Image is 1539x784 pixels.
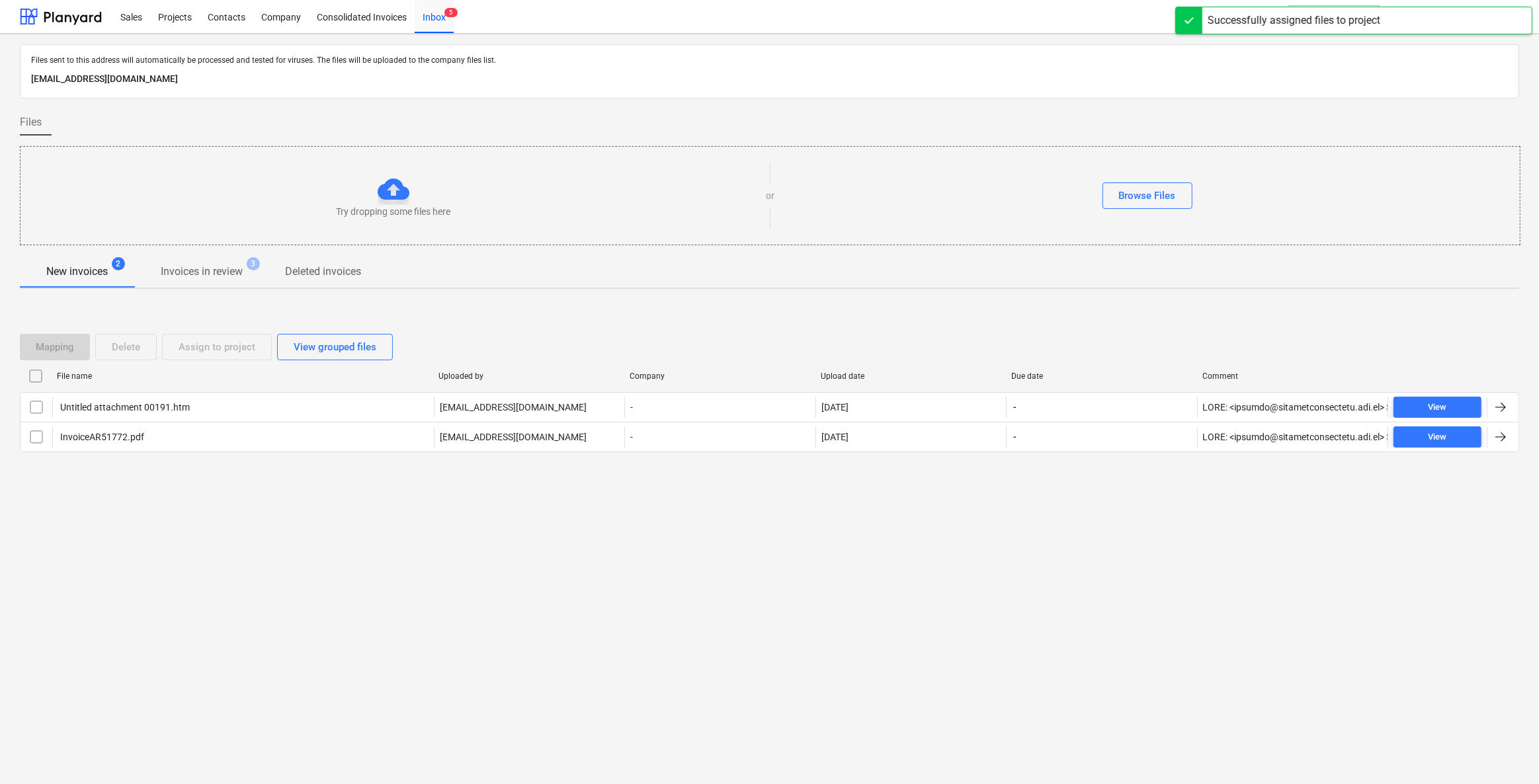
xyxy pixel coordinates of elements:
div: Try dropping some files hereorBrowse Files [20,146,1520,245]
div: Untitled attachment 00191.htm [58,402,190,412]
p: or [766,189,774,202]
p: Try dropping some files here [336,205,450,218]
button: Browse Files [1102,182,1192,209]
span: - [1012,401,1018,414]
div: View [1428,430,1446,445]
p: Deleted invoices [285,264,361,280]
div: Browse Files [1119,187,1176,204]
button: View grouped files [277,334,393,360]
div: Upload date [821,372,1001,381]
span: 5 [444,8,458,17]
div: File name [57,372,428,381]
button: View [1393,426,1481,448]
span: - [1012,430,1018,444]
button: View [1393,397,1481,418]
div: Uploaded by [438,372,619,381]
span: 3 [247,257,260,270]
p: [EMAIL_ADDRESS][DOMAIN_NAME] [31,71,1508,87]
div: [DATE] [821,432,849,442]
p: Files sent to this address will automatically be processed and tested for viruses. The files will... [31,56,1508,66]
div: - [624,426,815,448]
div: View [1428,400,1446,415]
div: View grouped files [294,338,376,356]
div: InvoiceAR51772.pdf [58,432,144,442]
span: Files [20,114,42,130]
p: [EMAIL_ADDRESS][DOMAIN_NAME] [440,401,587,414]
span: 2 [112,257,125,270]
p: New invoices [46,264,108,280]
p: [EMAIL_ADDRESS][DOMAIN_NAME] [440,430,587,444]
iframe: Chat Widget [1473,721,1539,784]
p: Invoices in review [161,264,243,280]
div: Due date [1012,372,1192,381]
div: Successfully assigned files to project [1208,13,1380,28]
div: Comment [1202,372,1383,381]
div: Company [630,372,810,381]
div: [DATE] [821,402,849,412]
div: - [624,397,815,418]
